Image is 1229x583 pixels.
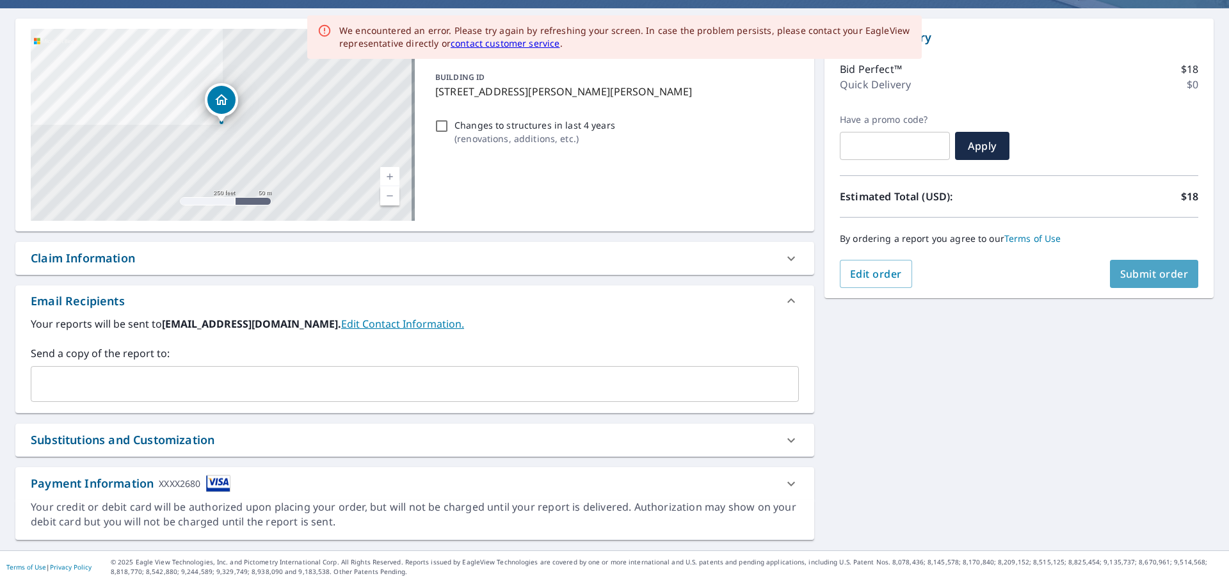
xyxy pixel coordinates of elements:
div: Email Recipients [31,292,125,310]
p: | [6,563,92,571]
label: Have a promo code? [840,114,950,125]
img: cardImage [206,475,230,492]
p: Order Summary [840,29,1198,46]
div: Substitutions and Customization [15,424,814,456]
div: Payment InformationXXXX2680cardImage [15,467,814,500]
p: $18 [1181,189,1198,204]
label: Your reports will be sent to [31,316,799,331]
a: Terms of Use [6,563,46,571]
p: Estimated Total (USD): [840,189,1019,204]
div: XXXX2680 [159,475,200,492]
a: contact customer service [451,37,560,49]
div: We encountered an error. Please try again by refreshing your screen. In case the problem persists... [339,24,912,50]
p: $0 [1187,77,1198,92]
p: BUILDING ID [435,72,485,83]
b: [EMAIL_ADDRESS][DOMAIN_NAME]. [162,317,341,331]
span: Apply [965,139,999,153]
p: Changes to structures in last 4 years [454,118,615,132]
p: © 2025 Eagle View Technologies, Inc. and Pictometry International Corp. All Rights Reserved. Repo... [111,557,1223,577]
label: Send a copy of the report to: [31,346,799,361]
div: Substitutions and Customization [31,431,214,449]
a: Terms of Use [1004,232,1061,244]
a: Current Level 17, Zoom Out [380,186,399,205]
a: Privacy Policy [50,563,92,571]
div: Your credit or debit card will be authorized upon placing your order, but will not be charged unt... [31,500,799,529]
div: Email Recipients [15,285,814,316]
p: Quick Delivery [840,77,911,92]
p: By ordering a report you agree to our [840,233,1198,244]
p: Bid Perfect™ [840,61,902,77]
span: Submit order [1120,267,1189,281]
span: Edit order [850,267,902,281]
div: Claim Information [31,250,135,267]
div: Dropped pin, building 1, Residential property, 713 Louise Ln Fort Collins, CO 80521 [205,83,238,123]
p: [STREET_ADDRESS][PERSON_NAME][PERSON_NAME] [435,84,794,99]
p: $18 [1181,61,1198,77]
div: Claim Information [15,242,814,275]
button: Submit order [1110,260,1199,288]
button: Apply [955,132,1009,160]
a: Current Level 17, Zoom In [380,167,399,186]
button: Edit order [840,260,912,288]
a: EditContactInfo [341,317,464,331]
div: Payment Information [31,475,230,492]
p: ( renovations, additions, etc. ) [454,132,615,145]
